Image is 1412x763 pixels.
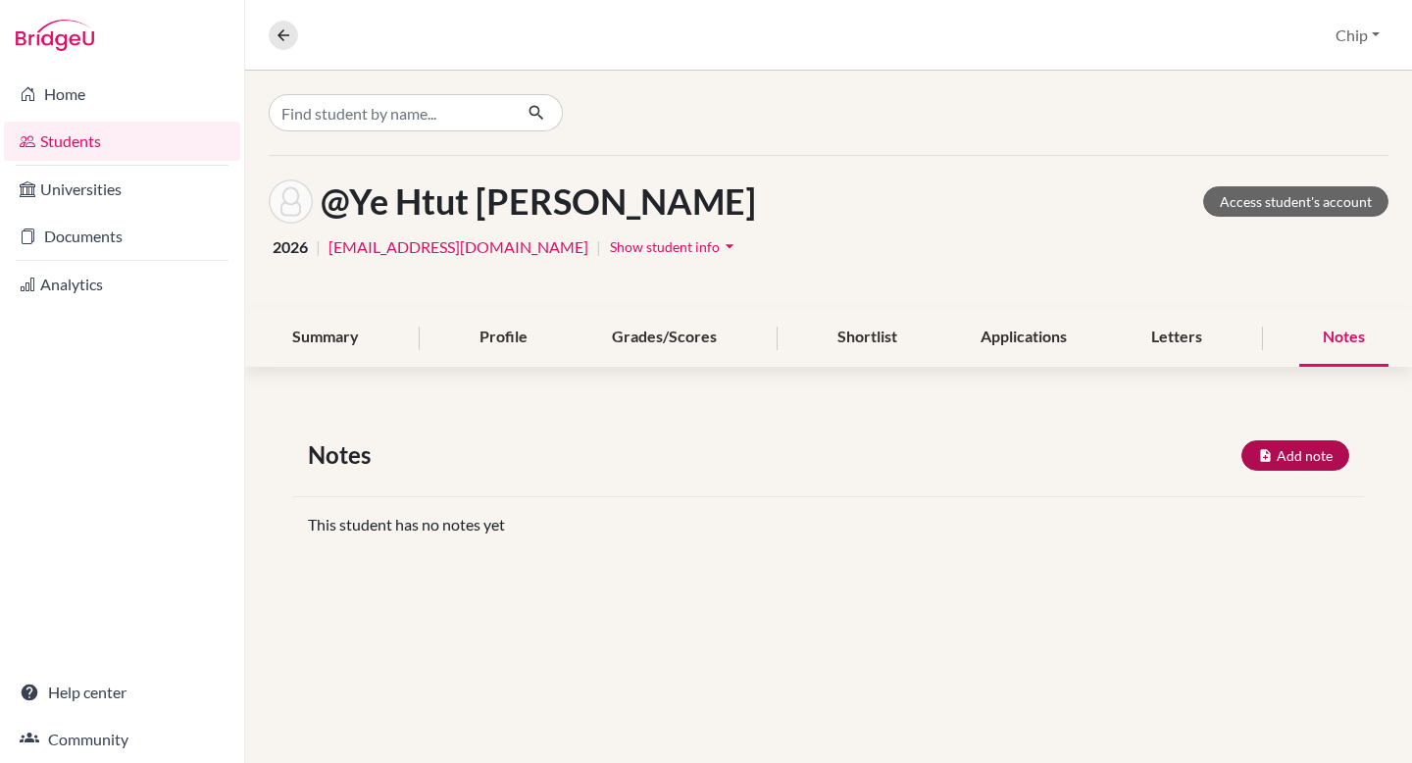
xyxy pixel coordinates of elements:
[1241,440,1349,471] button: Add note
[269,179,313,224] img: Keith @Ye Htut Maung's avatar
[321,180,756,223] h1: @Ye Htut [PERSON_NAME]
[4,217,240,256] a: Documents
[4,122,240,161] a: Students
[609,231,740,262] button: Show student infoarrow_drop_down
[588,309,740,367] div: Grades/Scores
[1128,309,1226,367] div: Letters
[1299,309,1388,367] div: Notes
[1203,186,1388,217] a: Access student's account
[16,20,94,51] img: Bridge-U
[4,265,240,304] a: Analytics
[957,309,1090,367] div: Applications
[328,235,588,259] a: [EMAIL_ADDRESS][DOMAIN_NAME]
[4,673,240,712] a: Help center
[316,235,321,259] span: |
[1327,17,1388,54] button: Chip
[269,94,512,131] input: Find student by name...
[596,235,601,259] span: |
[269,309,382,367] div: Summary
[293,513,1364,536] div: This student has no notes yet
[4,75,240,114] a: Home
[273,235,308,259] span: 2026
[456,309,551,367] div: Profile
[4,170,240,209] a: Universities
[4,720,240,759] a: Community
[610,238,720,255] span: Show student info
[814,309,921,367] div: Shortlist
[308,437,378,473] span: Notes
[720,236,739,256] i: arrow_drop_down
